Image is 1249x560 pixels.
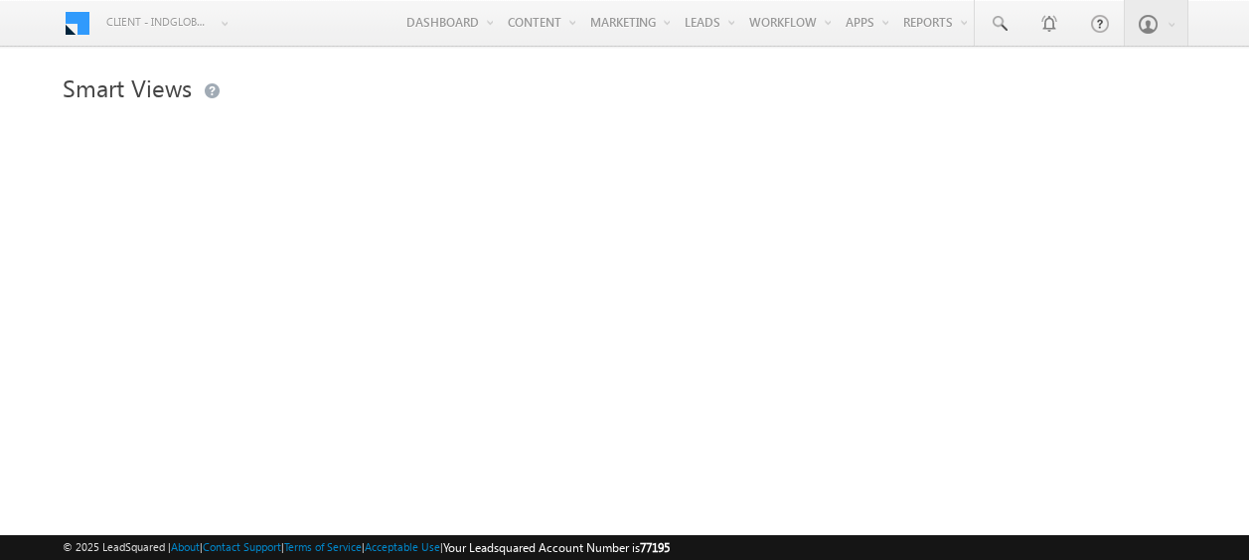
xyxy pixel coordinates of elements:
[63,538,670,557] span: © 2025 LeadSquared | | | | |
[63,71,192,103] span: Smart Views
[106,12,211,32] span: Client - indglobal2 (77195)
[443,540,670,555] span: Your Leadsquared Account Number is
[365,540,440,553] a: Acceptable Use
[640,540,670,555] span: 77195
[203,540,281,553] a: Contact Support
[171,540,200,553] a: About
[284,540,362,553] a: Terms of Service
